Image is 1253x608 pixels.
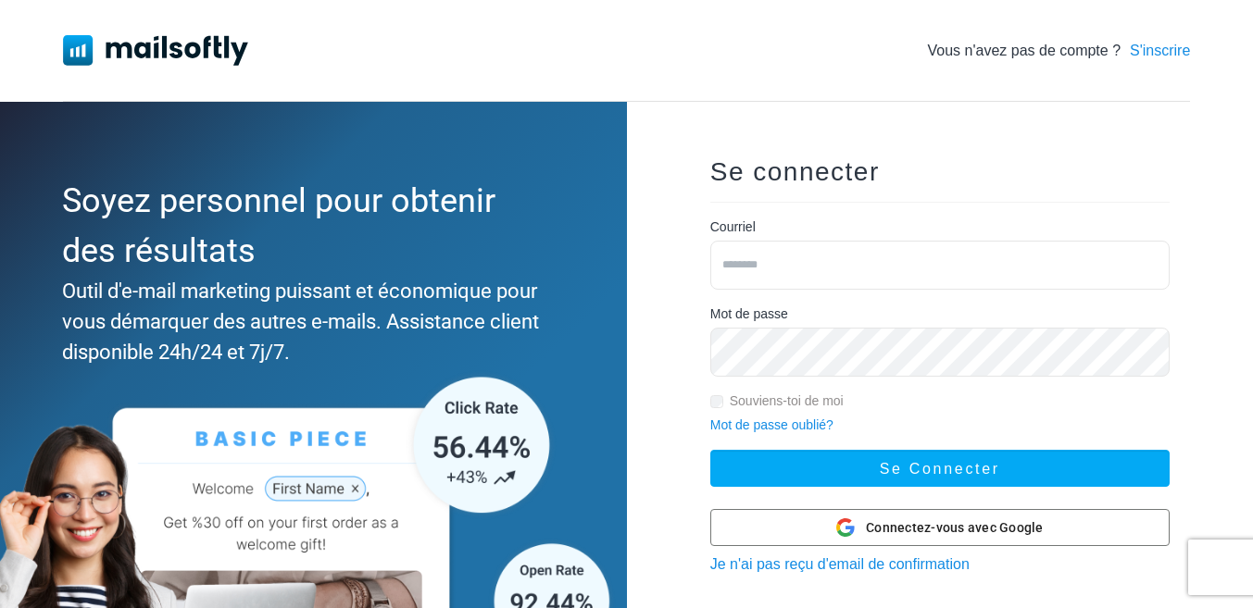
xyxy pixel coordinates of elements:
[1130,43,1190,58] font: S'inscrire
[710,556,970,572] a: Je n'ai pas reçu d'email de confirmation
[62,181,495,270] font: Soyez personnel pour obtenir des résultats
[710,450,1170,487] button: Se connecter
[710,509,1170,546] button: Connectez-vous avec Google
[866,520,1044,535] font: Connectez-vous avec Google
[928,43,1121,58] font: Vous n'avez pas de compte ?
[62,279,539,364] font: Outil d'e-mail marketing puissant et économique pour vous démarquer des autres e-mails. Assistanc...
[880,461,1000,477] font: Se connecter
[1130,40,1190,62] a: S'inscrire
[710,306,788,321] font: Mot de passe
[730,393,844,408] font: Souviens-toi de moi
[710,219,756,234] font: Courriel
[710,417,833,432] a: Mot de passe oublié?
[63,35,248,65] img: Mailsoftly
[710,157,880,186] font: Se connecter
